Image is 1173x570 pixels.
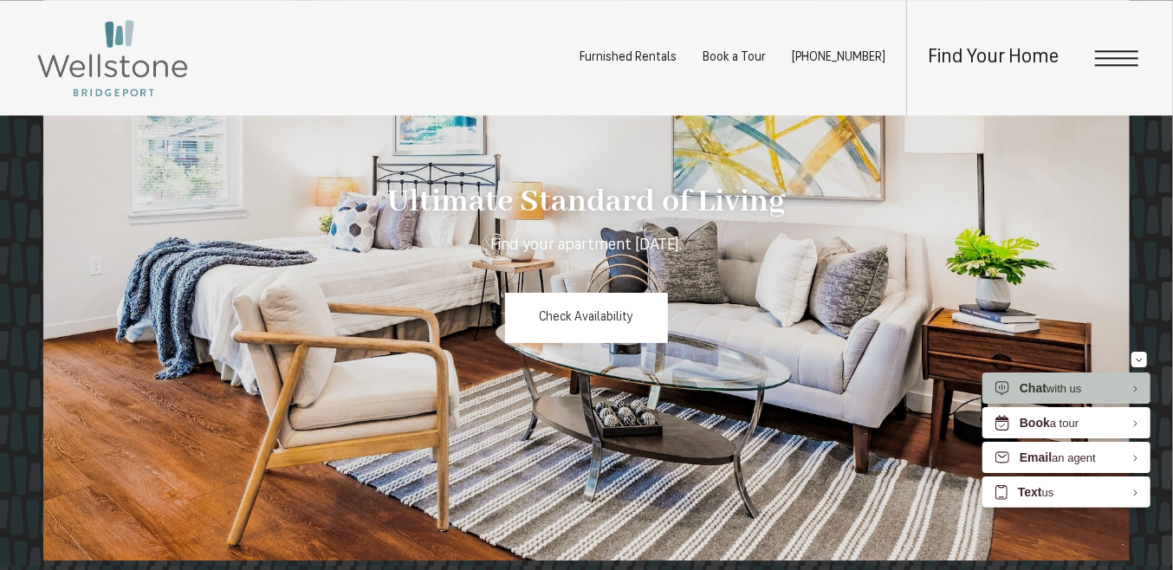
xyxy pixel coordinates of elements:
[491,234,683,257] p: Find your apartment [DATE].
[388,175,786,227] p: Ultimate Standard of Living
[35,17,191,99] img: Wellstone
[580,51,677,64] a: Furnished Rentals
[928,48,1059,68] a: Find Your Home
[792,51,885,64] a: Call Us at (253) 642-8681
[703,51,766,64] a: Book a Tour
[540,310,634,323] span: Check Availability
[1095,50,1138,66] button: Open Menu
[792,51,885,64] span: [PHONE_NUMBER]
[505,292,669,342] a: Check Availability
